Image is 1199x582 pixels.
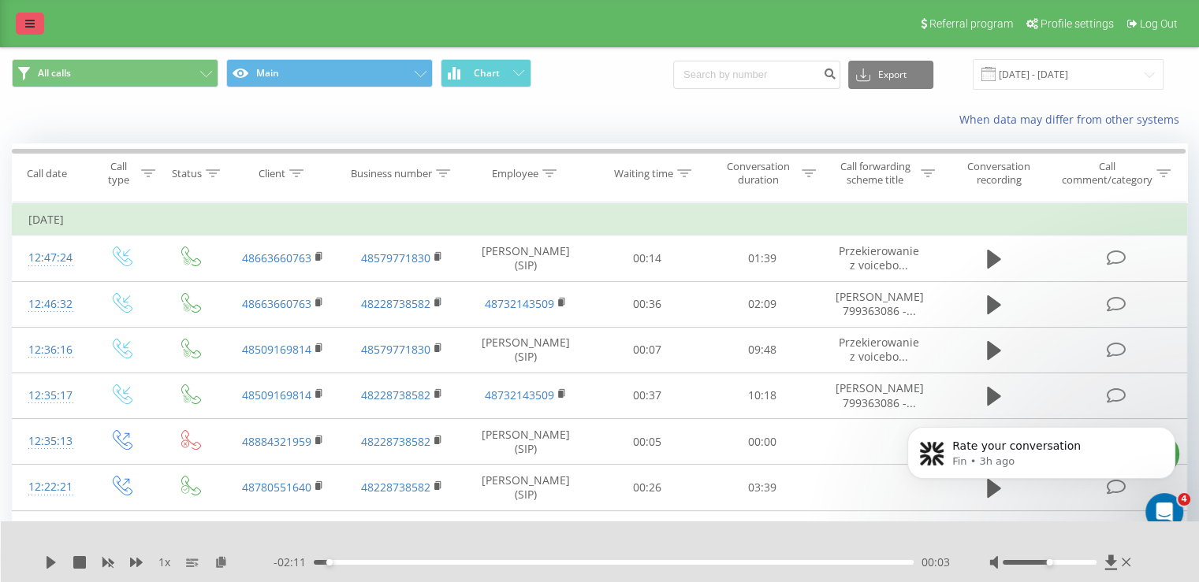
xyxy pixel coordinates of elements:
div: 12:47:24 [28,243,70,273]
a: 48732143509 [485,296,554,311]
div: Client [259,167,285,180]
td: 01:39 [705,235,819,281]
div: Call comment/category [1060,160,1152,187]
a: 48509169814 [242,342,311,357]
span: Log Out [1140,17,1178,30]
button: Main [226,59,433,87]
td: [DATE] [13,204,1187,235]
td: 09:48 [705,327,819,373]
div: 12:35:17 [28,380,70,411]
div: Conversation recording [953,160,1045,187]
div: Conversation duration [719,160,798,187]
span: Referral program [929,17,1013,30]
td: [PERSON_NAME] (SIP) [462,419,590,465]
span: - 02:11 [274,554,314,570]
td: 00:00 [705,419,819,465]
div: Business number [351,167,432,180]
td: 00:03 [705,510,819,556]
a: 48663660763 [242,296,311,311]
td: 02:09 [705,281,819,327]
td: [PERSON_NAME] (SIP) [462,510,590,556]
a: 48509169814 [242,387,311,402]
a: 48579771830 [361,342,430,357]
span: Profile settings [1041,17,1114,30]
span: [PERSON_NAME] 799363086 -... [835,380,923,410]
div: Call date [27,167,67,180]
td: 00:05 [590,419,705,465]
input: Search by number [673,61,840,89]
a: 48732143509 [485,387,554,402]
td: 00:14 [590,235,705,281]
span: 4 [1178,493,1190,506]
div: 12:22:21 [28,472,70,502]
a: 48884321959 [242,434,311,449]
a: 48228738582 [361,434,430,449]
span: All calls [38,67,71,80]
td: 00:35 [590,510,705,556]
span: 1 x [158,554,170,570]
div: Waiting time [614,167,673,180]
a: 48228738582 [361,480,430,495]
div: Accessibility label [326,559,333,565]
td: 03:39 [705,465,819,510]
button: Export [848,61,933,89]
a: 48780551640 [242,480,311,495]
td: 10:18 [705,373,819,418]
div: 12:35:13 [28,426,70,457]
iframe: Intercom notifications message [884,394,1199,539]
td: 00:07 [590,327,705,373]
button: All calls [12,59,218,87]
button: Chart [441,59,531,87]
div: 12:46:32 [28,289,70,320]
div: Accessibility label [1046,559,1052,565]
td: [PERSON_NAME] (SIP) [462,465,590,510]
td: 00:36 [590,281,705,327]
span: 00:03 [922,554,950,570]
div: Call forwarding scheme title [834,160,917,187]
td: 00:26 [590,465,705,510]
div: Status [172,167,202,180]
a: 48228738582 [361,296,430,311]
a: 48663660763 [242,250,311,265]
a: When data may differ from other systems [959,112,1187,127]
td: 00:37 [590,373,705,418]
span: Przekierowanie z voicebo... [839,243,919,272]
iframe: Intercom live chat [1145,493,1183,531]
span: Przekierowanie z voicebo... [839,335,919,364]
td: [PERSON_NAME] (SIP) [462,235,590,281]
span: [PERSON_NAME] 799363086 -... [835,289,923,318]
a: 48228738582 [361,387,430,402]
div: Employee [492,167,538,180]
div: 12:20:51 [28,518,70,549]
div: Call type [99,160,136,187]
span: Chart [474,68,500,79]
div: 12:36:16 [28,335,70,365]
td: [PERSON_NAME] (SIP) [462,327,590,373]
a: 48579771830 [361,250,430,265]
